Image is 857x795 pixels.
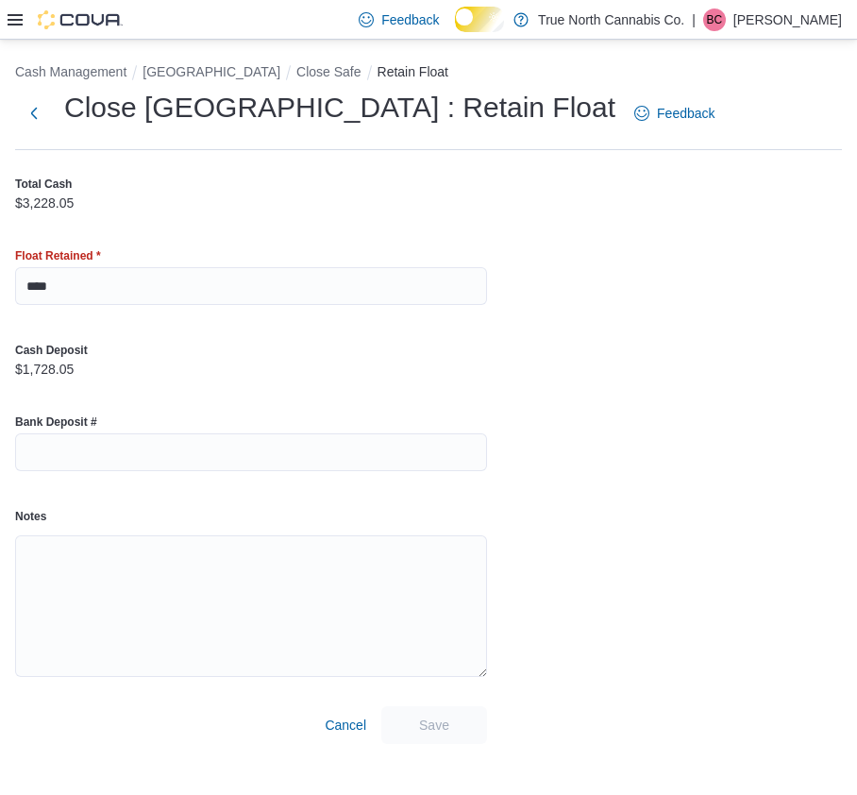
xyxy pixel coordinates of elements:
label: Float Retained * [15,248,101,263]
p: $3,228.05 [15,195,74,211]
img: Cova [38,10,123,29]
label: Bank Deposit # [15,414,97,430]
button: Retain Float [378,64,448,79]
span: Save [419,716,449,735]
button: Close Safe [296,64,361,79]
label: Notes [15,509,46,524]
label: Total Cash [15,177,72,192]
button: Next [15,94,53,132]
h1: Close [GEOGRAPHIC_DATA] : Retain Float [64,89,615,127]
div: Ben Clifford [703,8,726,31]
nav: An example of EuiBreadcrumbs [15,62,842,85]
p: $1,728.05 [15,362,74,377]
button: Save [381,706,487,744]
label: Cash Deposit [15,343,88,358]
p: [PERSON_NAME] [733,8,842,31]
button: Cancel [317,706,374,744]
a: Feedback [627,94,722,132]
button: Cash Management [15,64,126,79]
p: True North Cannabis Co. [538,8,684,31]
span: Dark Mode [455,32,456,33]
span: BC [707,8,723,31]
p: | [692,8,696,31]
a: Feedback [351,1,446,39]
input: Dark Mode [455,7,505,31]
span: Feedback [657,104,714,123]
button: [GEOGRAPHIC_DATA] [143,64,280,79]
span: Cancel [325,716,366,735]
span: Feedback [381,10,439,29]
